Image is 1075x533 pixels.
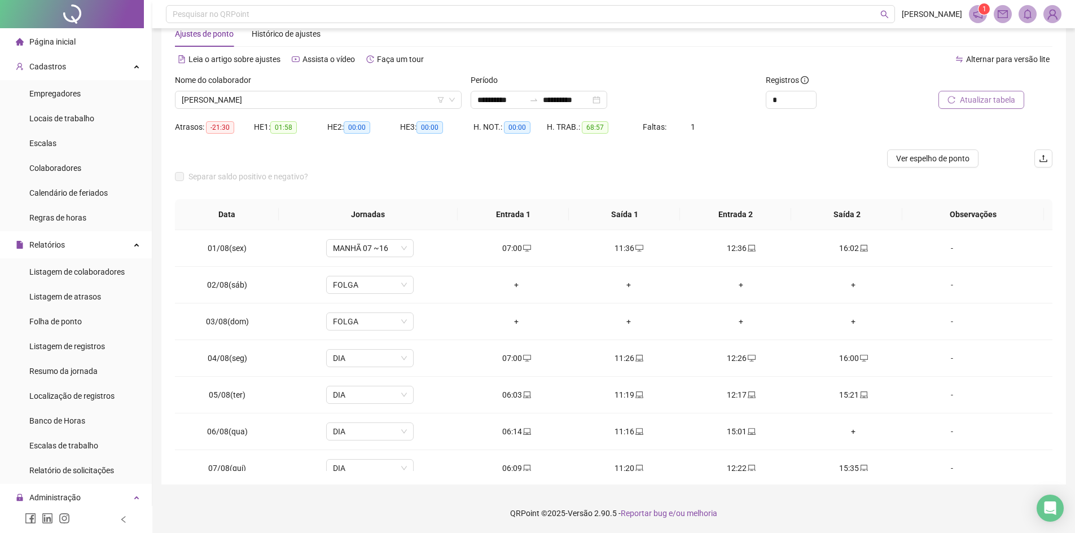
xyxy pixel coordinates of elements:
[919,279,985,291] div: -
[896,152,969,165] span: Ver espelho de ponto
[29,367,98,376] span: Resumo da jornada
[29,188,108,197] span: Calendário de feriados
[29,342,105,351] span: Listagem de registros
[182,91,455,108] span: THAÍS PATRÍCIO PEREIRA DA CRUZ
[522,244,531,252] span: desktop
[29,89,81,98] span: Empregadores
[16,38,24,46] span: home
[292,55,300,63] span: youtube
[529,95,538,104] span: swap-right
[547,121,643,134] div: H. TRAB.:
[621,509,717,518] span: Reportar bug e/ou melhoria
[473,121,547,134] div: H. NOT.:
[859,244,868,252] span: laptop
[982,5,986,13] span: 1
[279,199,458,230] th: Jornadas
[207,427,248,436] span: 06/08(qua)
[806,389,901,401] div: 15:21
[29,416,85,425] span: Banco de Horas
[569,199,680,230] th: Saída 1
[254,121,327,134] div: HE 1:
[449,96,455,103] span: down
[16,241,24,249] span: file
[582,389,676,401] div: 11:19
[806,462,901,474] div: 15:35
[25,513,36,524] span: facebook
[208,464,246,473] span: 07/08(qui)
[29,292,101,301] span: Listagem de atrasos
[522,428,531,435] span: laptop
[366,55,374,63] span: history
[634,354,643,362] span: laptop
[747,391,756,399] span: laptop
[333,460,407,477] span: DIA
[188,55,280,64] span: Leia o artigo sobre ajustes
[522,354,531,362] span: desktop
[979,3,990,15] sup: 1
[694,462,788,474] div: 12:22
[919,315,985,328] div: -
[470,242,564,254] div: 07:00
[960,94,1015,106] span: Atualizar tabela
[252,29,321,38] span: Histórico de ajustes
[859,464,868,472] span: laptop
[919,242,985,254] div: -
[333,313,407,330] span: FOLGA
[333,386,407,403] span: DIA
[29,493,81,502] span: Administração
[175,121,254,134] div: Atrasos:
[582,462,676,474] div: 11:20
[694,389,788,401] div: 12:17
[437,96,444,103] span: filter
[470,462,564,474] div: 06:09
[327,121,401,134] div: HE 2:
[806,352,901,364] div: 16:00
[902,8,962,20] span: [PERSON_NAME]
[333,423,407,440] span: DIA
[470,425,564,438] div: 06:14
[29,441,98,450] span: Escalas de trabalho
[208,244,247,253] span: 01/08(sex)
[344,121,370,134] span: 00:00
[29,164,81,173] span: Colaboradores
[470,389,564,401] div: 06:03
[377,55,424,64] span: Faça um tour
[694,242,788,254] div: 12:36
[582,315,676,328] div: +
[973,9,983,19] span: notification
[1039,154,1048,163] span: upload
[634,244,643,252] span: desktop
[206,317,249,326] span: 03/08(dom)
[938,91,1024,109] button: Atualizar tabela
[29,317,82,326] span: Folha de ponto
[470,279,564,291] div: +
[582,242,676,254] div: 11:36
[29,267,125,276] span: Listagem de colaboradores
[694,315,788,328] div: +
[522,464,531,472] span: laptop
[680,199,791,230] th: Entrada 2
[29,466,114,475] span: Relatório de solicitações
[42,513,53,524] span: linkedin
[919,352,985,364] div: -
[175,29,234,38] span: Ajustes de ponto
[694,352,788,364] div: 12:26
[29,139,56,148] span: Escalas
[16,494,24,501] span: lock
[522,391,531,399] span: laptop
[568,509,593,518] span: Versão
[806,315,901,328] div: +
[29,37,76,46] span: Página inicial
[175,199,279,230] th: Data
[880,10,889,19] span: search
[801,76,809,84] span: info-circle
[955,55,963,63] span: swap
[178,55,186,63] span: file-text
[16,63,24,71] span: user-add
[643,122,668,131] span: Faltas:
[1023,9,1033,19] span: bell
[806,425,901,438] div: +
[806,242,901,254] div: 16:02
[470,315,564,328] div: +
[29,62,66,71] span: Cadastros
